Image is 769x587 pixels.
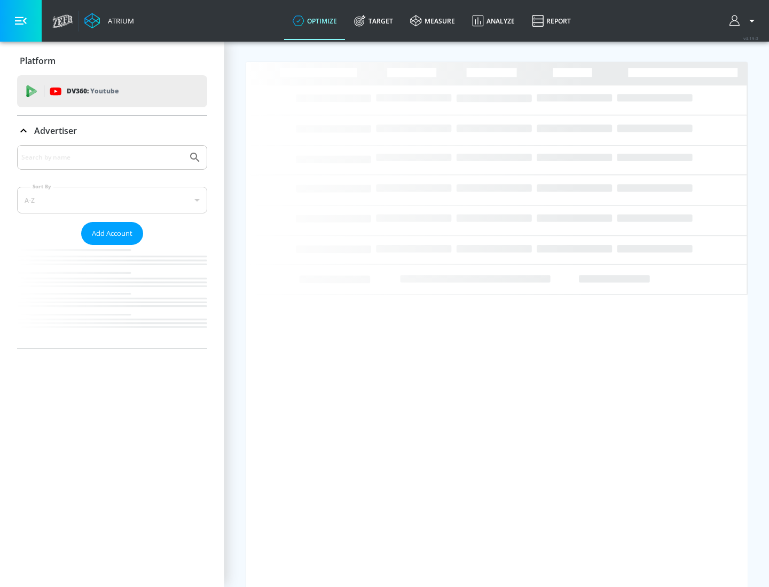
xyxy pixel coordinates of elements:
[17,116,207,146] div: Advertiser
[104,16,134,26] div: Atrium
[17,75,207,107] div: DV360: Youtube
[20,55,56,67] p: Platform
[81,222,143,245] button: Add Account
[17,46,207,76] div: Platform
[464,2,523,40] a: Analyze
[743,35,758,41] span: v 4.19.0
[17,187,207,213] div: A-Z
[346,2,402,40] a: Target
[402,2,464,40] a: measure
[67,85,119,97] p: DV360:
[17,145,207,348] div: Advertiser
[90,85,119,97] p: Youtube
[92,227,132,240] span: Add Account
[34,125,77,137] p: Advertiser
[30,183,53,190] label: Sort By
[523,2,579,40] a: Report
[284,2,346,40] a: optimize
[21,150,183,164] input: Search by name
[84,13,134,29] a: Atrium
[17,245,207,348] nav: list of Advertiser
